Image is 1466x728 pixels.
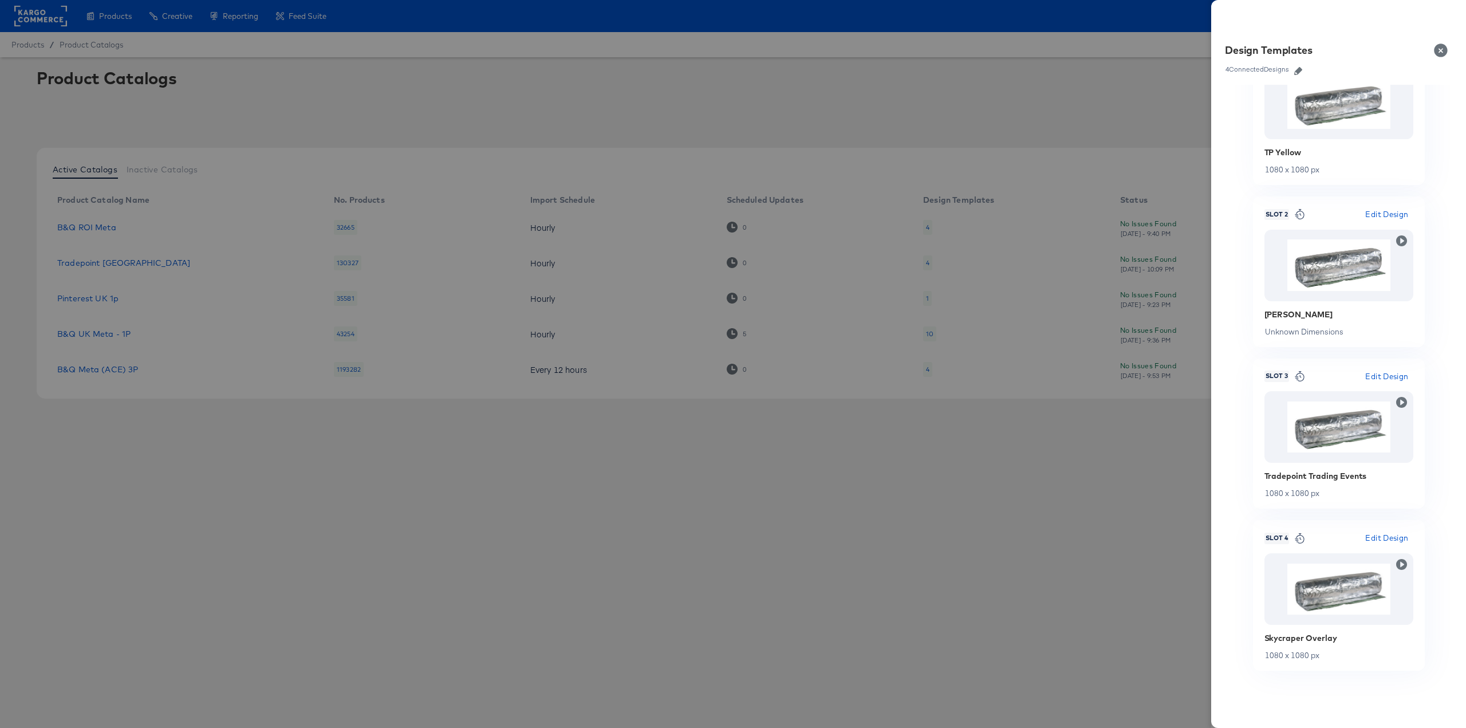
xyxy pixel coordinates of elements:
button: Edit Design [1361,208,1413,221]
span: Slot 3 [1264,372,1289,381]
div: 1080 x 1080 px [1264,166,1413,174]
div: 4 Connected Designs [1225,65,1290,73]
div: [PERSON_NAME] [1264,310,1413,319]
div: TP Yellow [1264,148,1413,157]
button: Edit Design [1361,370,1413,383]
button: Edit Design [1361,532,1413,545]
div: 1080 x 1080 px [1264,651,1413,659]
span: Edit Design [1365,208,1408,221]
div: Design Templates [1225,44,1313,57]
div: Unknown Dimensions [1264,328,1413,336]
span: Slot 2 [1264,210,1289,219]
span: Edit Design [1365,370,1408,383]
span: Edit Design [1365,532,1408,545]
span: Slot 4 [1264,534,1289,543]
div: Tradepoint Trading Events [1264,471,1413,481]
button: Close [1427,34,1459,66]
div: Skycraper Overlay [1264,633,1413,643]
div: 1080 x 1080 px [1264,489,1413,497]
